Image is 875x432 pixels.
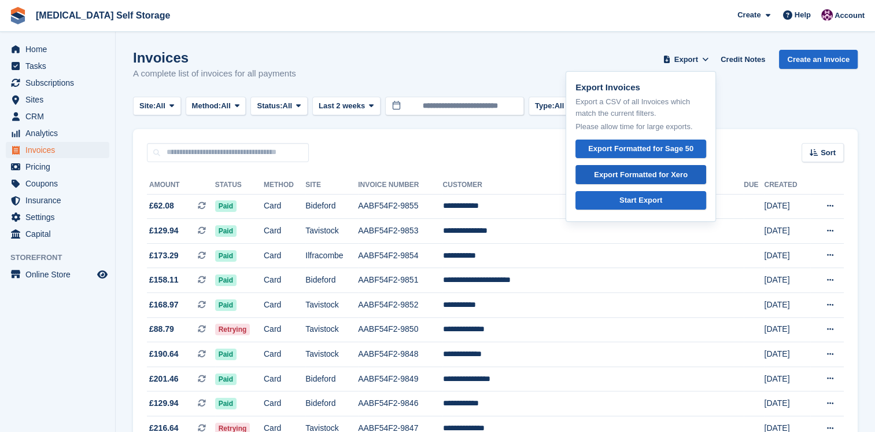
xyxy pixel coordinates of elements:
button: Export [660,50,711,69]
button: Last 2 weeks [312,97,381,116]
span: £62.08 [149,200,174,212]
button: Status: All [250,97,307,116]
button: Type: All [529,97,579,116]
span: Last 2 weeks [319,100,365,112]
td: Tavistock [305,317,358,342]
a: menu [6,41,109,57]
td: Card [264,194,305,219]
span: Home [25,41,95,57]
td: Card [264,367,305,391]
span: Create [737,9,760,21]
a: Start Export [575,191,706,210]
td: [DATE] [764,367,810,391]
td: Bideford [305,194,358,219]
span: Pricing [25,159,95,175]
td: [DATE] [764,194,810,219]
td: Bideford [305,268,358,293]
td: Card [264,293,305,318]
span: Paid [215,374,237,385]
a: Export Formatted for Xero [575,165,706,184]
a: menu [6,91,109,108]
span: Online Store [25,266,95,283]
span: Method: [192,100,221,112]
td: [DATE] [764,391,810,416]
p: Please allow time for large exports. [575,121,706,133]
img: Dave Harris [821,9,833,21]
span: Retrying [215,324,250,335]
td: AABF54F2-9853 [358,219,442,244]
span: Insurance [25,192,95,208]
span: Status: [257,100,282,112]
a: menu [6,209,109,225]
a: menu [6,75,109,91]
td: AABF54F2-9846 [358,391,442,416]
td: Tavistock [305,219,358,244]
td: [DATE] [764,243,810,268]
div: Export Formatted for Xero [594,169,688,181]
a: Preview store [95,268,109,281]
td: AABF54F2-9849 [358,367,442,391]
h1: Invoices [133,50,296,65]
a: menu [6,125,109,141]
td: [DATE] [764,219,810,244]
td: AABF54F2-9851 [358,268,442,293]
td: Card [264,317,305,342]
span: Type: [535,100,555,112]
span: Coupons [25,175,95,192]
a: Create an Invoice [779,50,858,69]
span: Paid [215,225,237,237]
a: menu [6,192,109,208]
th: Status [215,176,264,195]
p: A complete list of invoices for all payments [133,67,296,80]
span: Export [674,54,698,65]
th: Due [744,176,764,195]
td: Card [264,243,305,268]
a: [MEDICAL_DATA] Self Storage [31,6,175,25]
button: Site: All [133,97,181,116]
span: £88.79 [149,323,174,335]
td: Card [264,391,305,416]
span: Tasks [25,58,95,74]
a: Credit Notes [716,50,770,69]
td: AABF54F2-9855 [358,194,442,219]
span: Invoices [25,142,95,158]
span: Settings [25,209,95,225]
span: Paid [215,200,237,212]
td: [DATE] [764,293,810,318]
td: Bideford [305,367,358,391]
span: Analytics [25,125,95,141]
span: Account [835,10,865,21]
span: Paid [215,398,237,409]
span: Sites [25,91,95,108]
p: Export Invoices [575,81,706,94]
span: CRM [25,108,95,125]
td: [DATE] [764,268,810,293]
span: £201.46 [149,373,179,385]
td: AABF54F2-9854 [358,243,442,268]
td: Bideford [305,391,358,416]
th: Site [305,176,358,195]
div: Start Export [619,195,662,206]
span: All [156,100,165,112]
a: menu [6,226,109,242]
img: stora-icon-8386f47178a22dfd0bd8f6a31ec36ba5ce8667c1dd55bd0f319d3a0aa187defe.svg [9,7,27,24]
th: Invoice Number [358,176,442,195]
span: Paid [215,299,237,311]
th: Created [764,176,810,195]
a: menu [6,175,109,192]
span: Subscriptions [25,75,95,91]
div: Export Formatted for Sage 50 [588,143,693,155]
span: Storefront [10,252,115,263]
a: menu [6,266,109,283]
td: Tavistock [305,342,358,367]
td: Card [264,219,305,244]
span: All [555,100,564,112]
span: Paid [215,274,237,286]
td: AABF54F2-9852 [358,293,442,318]
span: Help [795,9,811,21]
td: Tavistock [305,293,358,318]
a: menu [6,159,109,175]
span: £168.97 [149,299,179,311]
span: All [221,100,231,112]
a: menu [6,108,109,125]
